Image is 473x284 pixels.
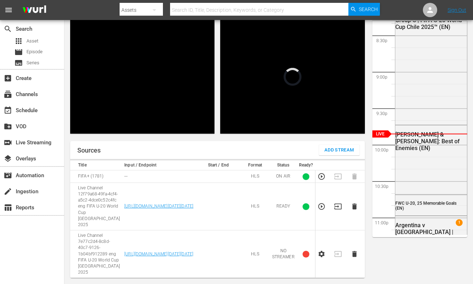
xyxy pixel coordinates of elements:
span: 1 [456,219,463,226]
button: Delete [351,203,358,210]
button: Add Stream [319,145,359,155]
td: HLS [240,183,270,230]
span: Ingestion [4,187,12,196]
th: Start / End [196,160,240,170]
td: HLS [240,230,270,278]
span: FWC U-20, 25 Memorable Goals (EN) [395,201,457,211]
span: Episode [14,48,23,56]
a: [URL][DOMAIN_NAME][DATE][DATE] [124,251,193,256]
th: Format [240,160,270,170]
span: Create [4,74,12,83]
div: [PERSON_NAME] & [PERSON_NAME]: Best of Enemies (EN) [395,131,465,151]
th: Ready? [297,160,315,170]
button: Preview Stream [318,173,325,180]
a: Sign Out [448,7,466,13]
button: Transition [334,203,342,210]
span: Channels [4,90,12,99]
span: event_available [4,106,12,115]
span: Automation [4,171,12,180]
div: Video Player [70,20,214,134]
span: Series [14,59,23,67]
button: Preview Stream [318,203,325,210]
span: search [4,25,12,33]
span: apps [14,37,23,45]
span: menu [4,6,13,14]
span: Reports [4,203,12,212]
span: Live Streaming [4,138,12,147]
td: READY [270,183,297,230]
th: Title [70,160,122,170]
td: --- [122,170,196,183]
th: Status [270,160,297,170]
span: Add Stream [324,146,354,154]
button: Search [348,3,380,16]
td: NO STREAMER [270,230,297,278]
span: Episode [26,48,43,55]
td: HLS [240,170,270,183]
span: Asset [26,38,38,45]
div: Argentina v [GEOGRAPHIC_DATA] | Group D | FIFA U-20 World Cup Chile 2025™ (EN) [395,222,465,249]
span: Overlays [4,154,12,163]
td: ON AIR [270,170,297,183]
div: Video Player [220,20,365,134]
th: Input / Endpoint [122,160,196,170]
td: FIFA+ (1781) [70,170,122,183]
span: Search [359,3,378,16]
td: Live Channel 12f79a68-49fa-4cf4-a5c2-4dce0c52c4fc eng FIFA U-20 World Cup [GEOGRAPHIC_DATA] 2025 [70,183,122,230]
td: Live Channel 7e77c2d4-8c8d-40c7-9126-1b04bf912289 eng FIFA U-20 World Cup [GEOGRAPHIC_DATA] 2025 [70,230,122,278]
img: ans4CAIJ8jUAAAAAAAAAAAAAAAAAAAAAAAAgQb4GAAAAAAAAAAAAAAAAAAAAAAAAJMjXAAAAAAAAAAAAAAAAAAAAAAAAgAT5G... [17,2,52,19]
span: VOD [4,122,12,131]
button: Delete [351,250,358,258]
a: [URL][DOMAIN_NAME][DATE][DATE] [124,204,193,209]
h1: Sources [77,147,101,154]
span: Series [26,59,39,66]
